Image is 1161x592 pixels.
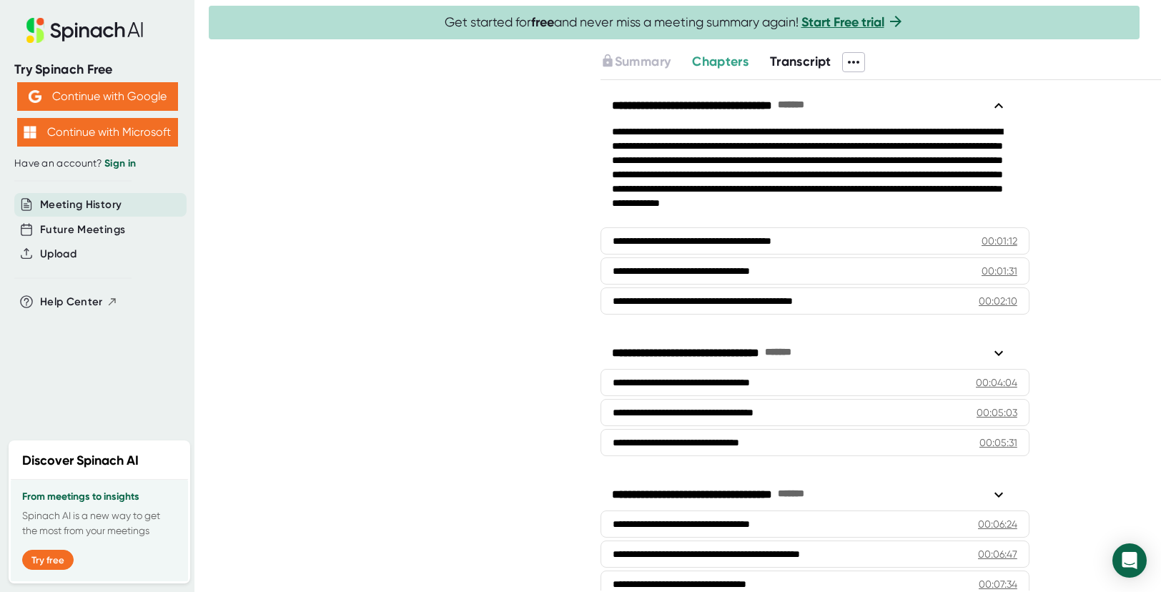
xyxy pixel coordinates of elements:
button: Summary [601,52,671,71]
span: Transcript [770,54,831,69]
button: Chapters [692,52,749,71]
div: 00:05:03 [977,405,1017,420]
button: Continue with Google [17,82,178,111]
div: 00:06:24 [978,517,1017,531]
button: Upload [40,246,76,262]
h3: From meetings to insights [22,491,177,503]
div: Upgrade to access [601,52,692,72]
button: Meeting History [40,197,122,213]
button: Try free [22,550,74,570]
span: Summary [615,54,671,69]
h2: Discover Spinach AI [22,451,139,470]
div: 00:02:10 [979,294,1017,308]
div: 00:01:31 [982,264,1017,278]
img: Aehbyd4JwY73AAAAAElFTkSuQmCC [29,90,41,103]
button: Continue with Microsoft [17,118,178,147]
button: Future Meetings [40,222,125,238]
b: free [531,14,554,30]
a: Start Free trial [801,14,884,30]
div: 00:04:04 [976,375,1017,390]
p: Spinach AI is a new way to get the most from your meetings [22,508,177,538]
button: Help Center [40,294,118,310]
div: 00:06:47 [978,547,1017,561]
span: Help Center [40,294,103,310]
div: 00:01:12 [982,234,1017,248]
div: 00:07:34 [979,577,1017,591]
div: Try Spinach Free [14,61,180,78]
div: 00:05:31 [979,435,1017,450]
button: Transcript [770,52,831,71]
a: Sign in [104,157,136,169]
div: Have an account? [14,157,180,170]
span: Get started for and never miss a meeting summary again! [445,14,904,31]
div: Open Intercom Messenger [1112,543,1147,578]
span: Chapters [692,54,749,69]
